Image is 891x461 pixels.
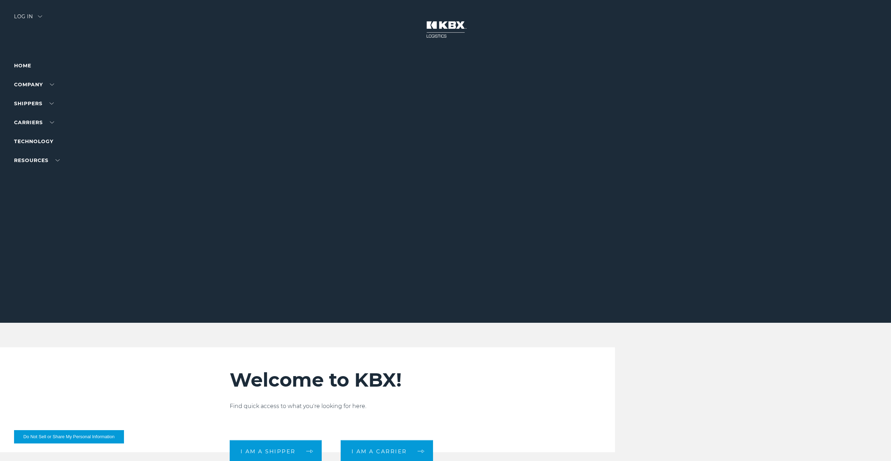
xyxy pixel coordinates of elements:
[14,62,31,69] a: Home
[230,368,631,392] h2: Welcome to KBX!
[14,81,54,88] a: Company
[38,15,42,18] img: arrow
[230,402,631,410] p: Find quick access to what you're looking for here.
[14,100,54,107] a: SHIPPERS
[14,119,54,126] a: Carriers
[14,430,124,443] button: Do Not Sell or Share My Personal Information
[352,449,407,454] span: I am a carrier
[241,449,296,454] span: I am a shipper
[14,138,53,145] a: Technology
[419,14,472,45] img: kbx logo
[14,157,60,163] a: RESOURCES
[14,14,42,24] div: Log in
